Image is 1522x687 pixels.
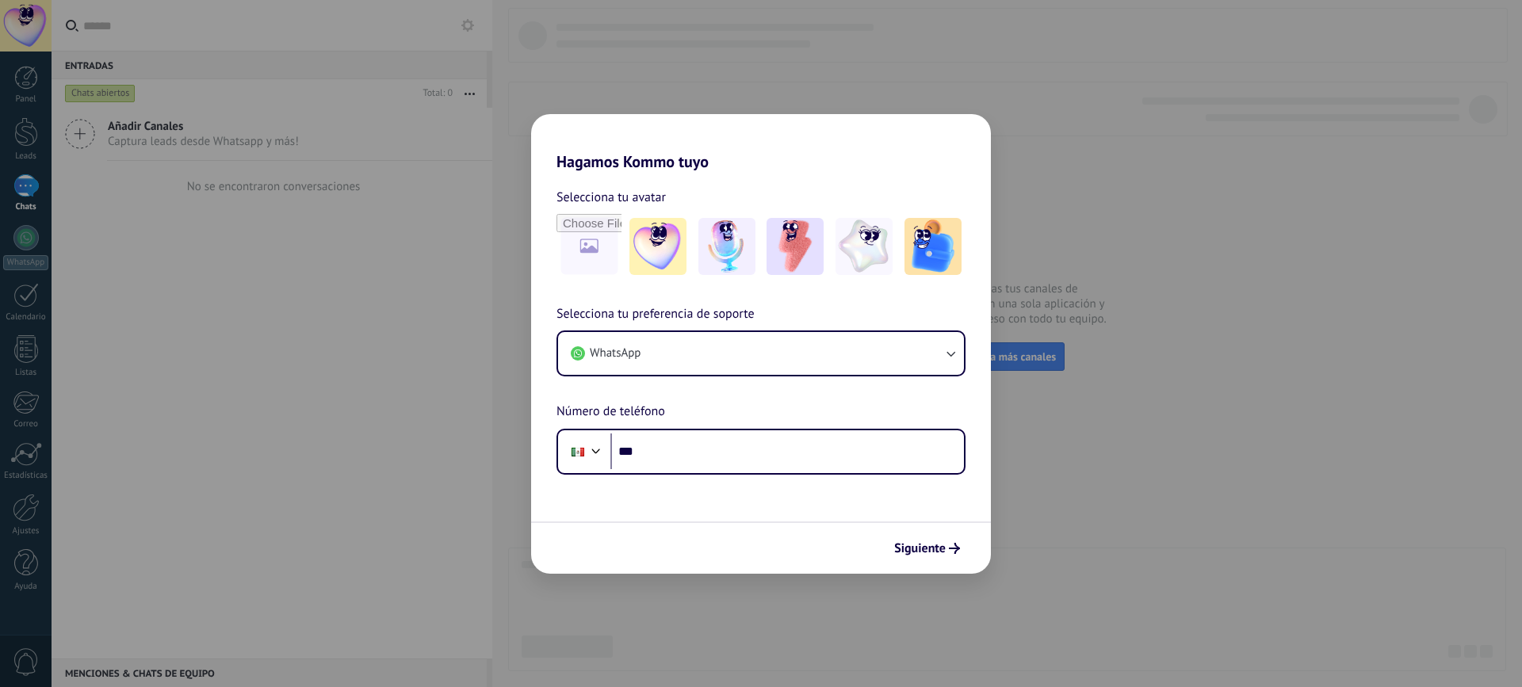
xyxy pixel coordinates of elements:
img: -5.jpeg [904,218,962,275]
img: -3.jpeg [767,218,824,275]
button: WhatsApp [558,332,964,375]
span: Número de teléfono [556,402,665,422]
span: WhatsApp [590,345,641,361]
img: -1.jpeg [629,218,686,275]
span: Siguiente [894,543,946,554]
span: Selecciona tu avatar [556,187,666,208]
span: Selecciona tu preferencia de soporte [556,304,755,325]
img: -4.jpeg [836,218,893,275]
h2: Hagamos Kommo tuyo [531,114,991,171]
img: -2.jpeg [698,218,755,275]
div: Mexico: + 52 [563,435,593,468]
button: Siguiente [887,535,967,562]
